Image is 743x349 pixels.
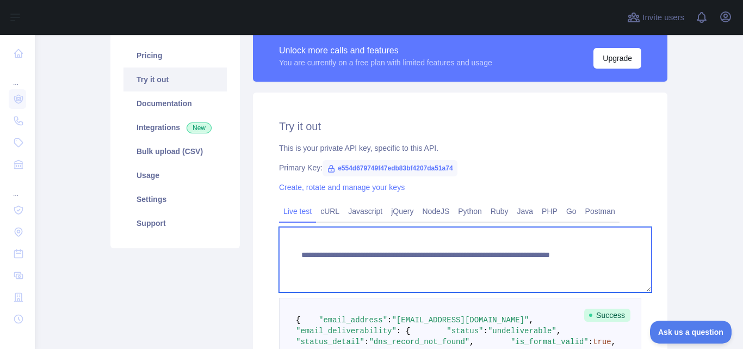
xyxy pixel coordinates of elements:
span: "status" [447,327,483,335]
div: Primary Key: [279,162,641,173]
a: Live test [279,203,316,220]
span: "status_detail" [296,338,364,346]
h2: Try it out [279,119,641,134]
span: : [484,327,488,335]
span: , [529,316,534,324]
span: "email_address" [319,316,387,324]
div: ... [9,65,26,87]
span: New [187,123,212,133]
a: Bulk upload (CSV) [123,139,227,163]
span: , [469,338,474,346]
span: Invite users [642,11,684,24]
a: Python [454,203,486,220]
a: PHP [537,203,562,220]
span: e554d679749f47edb83bf4207da51a74 [323,160,457,176]
span: : [589,338,593,346]
span: "email_deliverability" [296,327,397,335]
a: jQuery [387,203,418,220]
span: : [387,316,392,324]
a: Documentation [123,91,227,115]
span: "[EMAIL_ADDRESS][DOMAIN_NAME]" [392,316,529,324]
a: Go [562,203,581,220]
span: "undeliverable" [488,327,556,335]
a: Create, rotate and manage your keys [279,183,405,192]
a: Ruby [486,203,513,220]
a: Postman [581,203,620,220]
span: true [593,338,611,346]
span: : { [397,327,410,335]
div: You are currently on a free plan with limited features and usage [279,57,492,68]
span: , [556,327,561,335]
a: Usage [123,163,227,187]
a: Javascript [344,203,387,220]
span: : [364,338,369,346]
button: Invite users [625,9,686,26]
span: , [611,338,616,346]
div: ... [9,176,26,198]
span: { [296,316,300,324]
span: "dns_record_not_found" [369,338,469,346]
span: "is_format_valid" [511,338,589,346]
a: Java [513,203,538,220]
a: Integrations New [123,115,227,139]
button: Upgrade [593,48,641,69]
div: This is your private API key, specific to this API. [279,143,641,154]
a: Settings [123,187,227,211]
span: Success [584,309,630,322]
a: Support [123,211,227,235]
a: Pricing [123,44,227,68]
a: NodeJS [418,203,454,220]
div: Unlock more calls and features [279,44,492,57]
a: cURL [316,203,344,220]
a: Try it out [123,68,227,91]
iframe: Toggle Customer Support [650,321,732,344]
